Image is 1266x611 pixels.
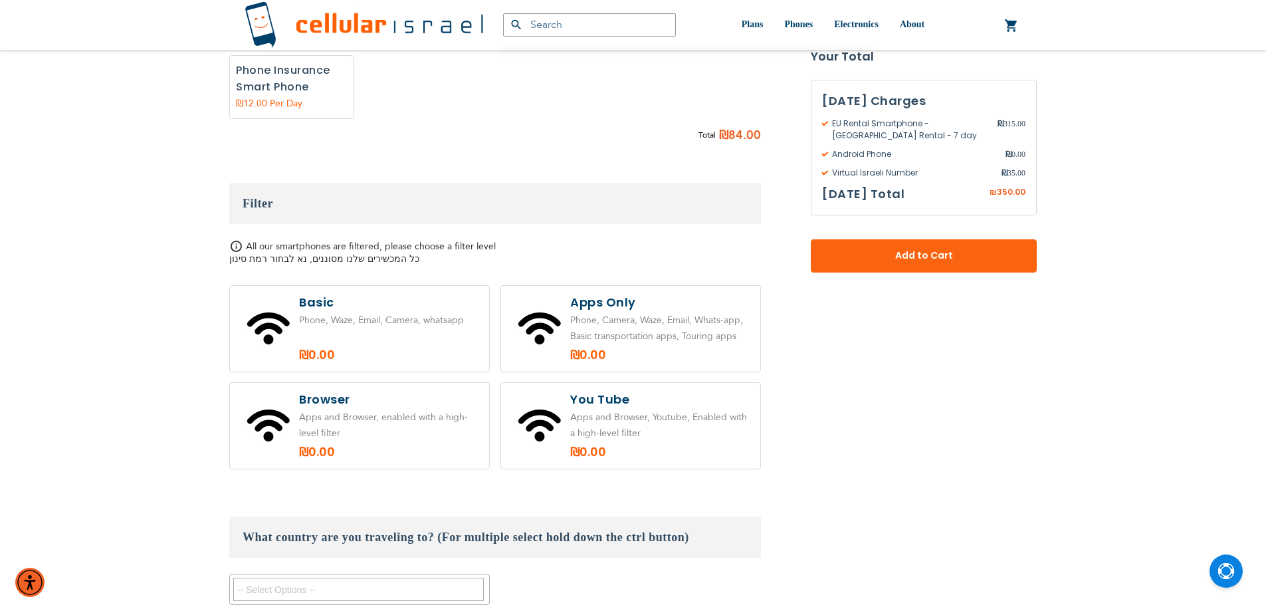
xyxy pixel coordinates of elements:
span: Total [698,128,716,142]
span: ₪ [998,118,1003,130]
span: ₪ [1002,167,1007,179]
span: 84.00 [728,126,761,146]
span: Android Phone [822,148,1005,160]
span: Electronics [834,19,879,29]
span: ₪ [1005,148,1011,160]
h3: [DATE] Charges [822,91,1025,111]
span: Filter [243,197,273,210]
span: EU Rental Smartphone - [GEOGRAPHIC_DATA] Rental - 7 day [822,118,998,142]
span: Phones [784,19,813,29]
span: All our smartphones are filtered, please choose a filter level כל המכשירים שלנו מסוננים, נא לבחור... [229,240,496,265]
span: Virtual Israeli Number [822,167,1002,179]
span: Plans [742,19,764,29]
span: 35.00 [1002,167,1025,179]
span: ₪ [719,126,728,146]
img: Cellular Israel Logo [245,1,483,49]
span: 0.00 [1005,148,1025,160]
input: Search [503,13,676,37]
div: Accessibility Menu [15,568,45,597]
span: Add to Cart [855,249,993,263]
span: 350.00 [997,186,1025,197]
h3: [DATE] Total [822,184,904,204]
h3: What country are you traveling to? (For multiple select hold down the ctrl button) [229,517,761,558]
textarea: Search [233,578,484,601]
span: About [900,19,924,29]
strong: Your Total [811,47,1037,66]
span: ₪ [990,187,997,199]
button: Add to Cart [811,239,1037,273]
span: 315.00 [998,118,1025,142]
